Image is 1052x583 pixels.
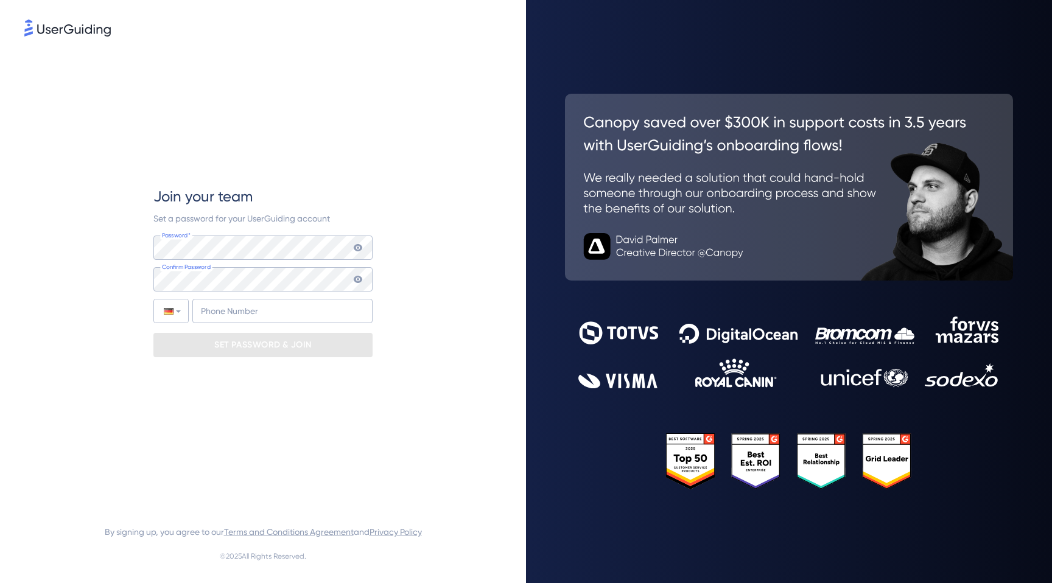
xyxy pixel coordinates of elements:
[565,94,1013,281] img: 26c0aa7c25a843aed4baddd2b5e0fa68.svg
[370,527,422,537] a: Privacy Policy
[153,187,253,206] span: Join your team
[192,299,373,323] input: Phone Number
[24,19,111,37] img: 8faab4ba6bc7696a72372aa768b0286c.svg
[214,335,312,355] p: SET PASSWORD & JOIN
[220,549,306,564] span: © 2025 All Rights Reserved.
[153,214,330,223] span: Set a password for your UserGuiding account
[666,433,913,490] img: 25303e33045975176eb484905ab012ff.svg
[154,299,188,323] div: Germany: + 49
[224,527,354,537] a: Terms and Conditions Agreement
[578,316,1000,388] img: 9302ce2ac39453076f5bc0f2f2ca889b.svg
[105,525,422,539] span: By signing up, you agree to our and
